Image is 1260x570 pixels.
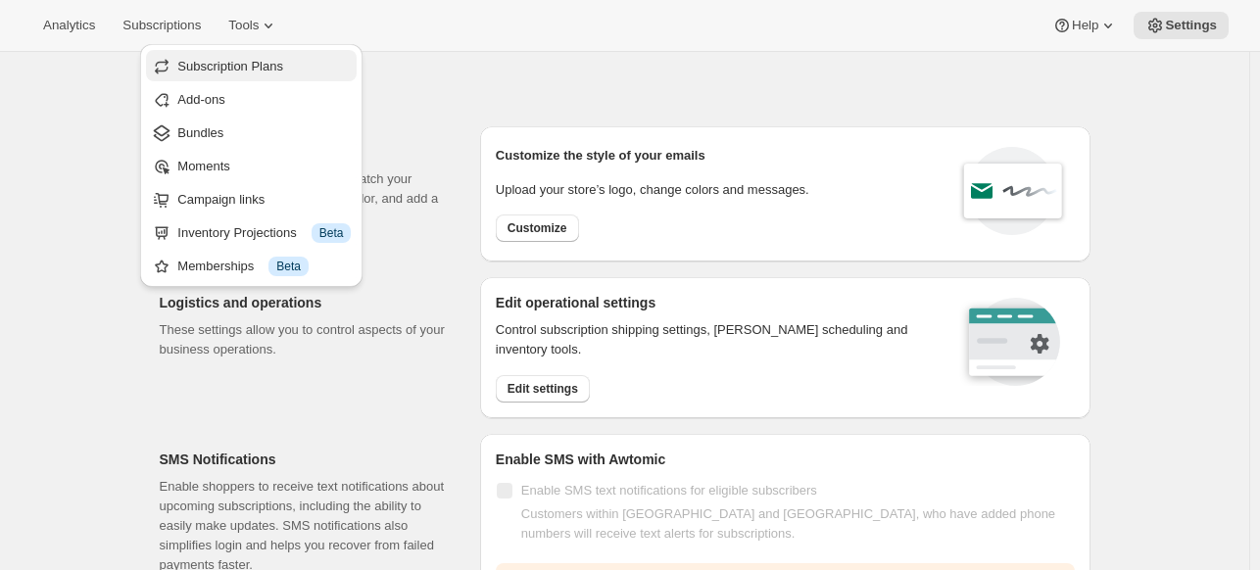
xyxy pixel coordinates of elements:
[146,83,357,115] button: Add-ons
[496,214,579,242] button: Customize
[160,320,449,359] p: These settings allow you to control aspects of your business operations.
[177,92,224,107] span: Add-ons
[496,450,1075,469] h2: Enable SMS with Awtomic
[496,375,590,403] button: Edit settings
[319,225,344,241] span: Beta
[43,18,95,33] span: Analytics
[1134,12,1229,39] button: Settings
[146,117,357,148] button: Bundles
[217,12,290,39] button: Tools
[276,259,301,274] span: Beta
[177,223,351,243] div: Inventory Projections
[1041,12,1130,39] button: Help
[146,250,357,281] button: Memberships
[146,216,357,248] button: Inventory Projections
[521,506,1055,541] span: Customers within [GEOGRAPHIC_DATA] and [GEOGRAPHIC_DATA], who have added phone numbers will recei...
[508,381,578,397] span: Edit settings
[496,320,934,359] p: Control subscription shipping settings, [PERSON_NAME] scheduling and inventory tools.
[1165,18,1217,33] span: Settings
[521,483,817,498] span: Enable SMS text notifications for eligible subscribers
[31,12,107,39] button: Analytics
[228,18,259,33] span: Tools
[146,50,357,81] button: Subscription Plans
[496,180,809,200] p: Upload your store’s logo, change colors and messages.
[177,159,229,173] span: Moments
[146,183,357,214] button: Campaign links
[146,150,357,181] button: Moments
[160,450,449,469] h2: SMS Notifications
[177,59,283,73] span: Subscription Plans
[508,220,567,236] span: Customize
[122,18,201,33] span: Subscriptions
[177,125,223,140] span: Bundles
[177,257,351,276] div: Memberships
[111,12,213,39] button: Subscriptions
[160,293,449,312] h2: Logistics and operations
[496,293,934,312] h2: Edit operational settings
[177,192,265,207] span: Campaign links
[496,146,705,166] p: Customize the style of your emails
[1072,18,1098,33] span: Help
